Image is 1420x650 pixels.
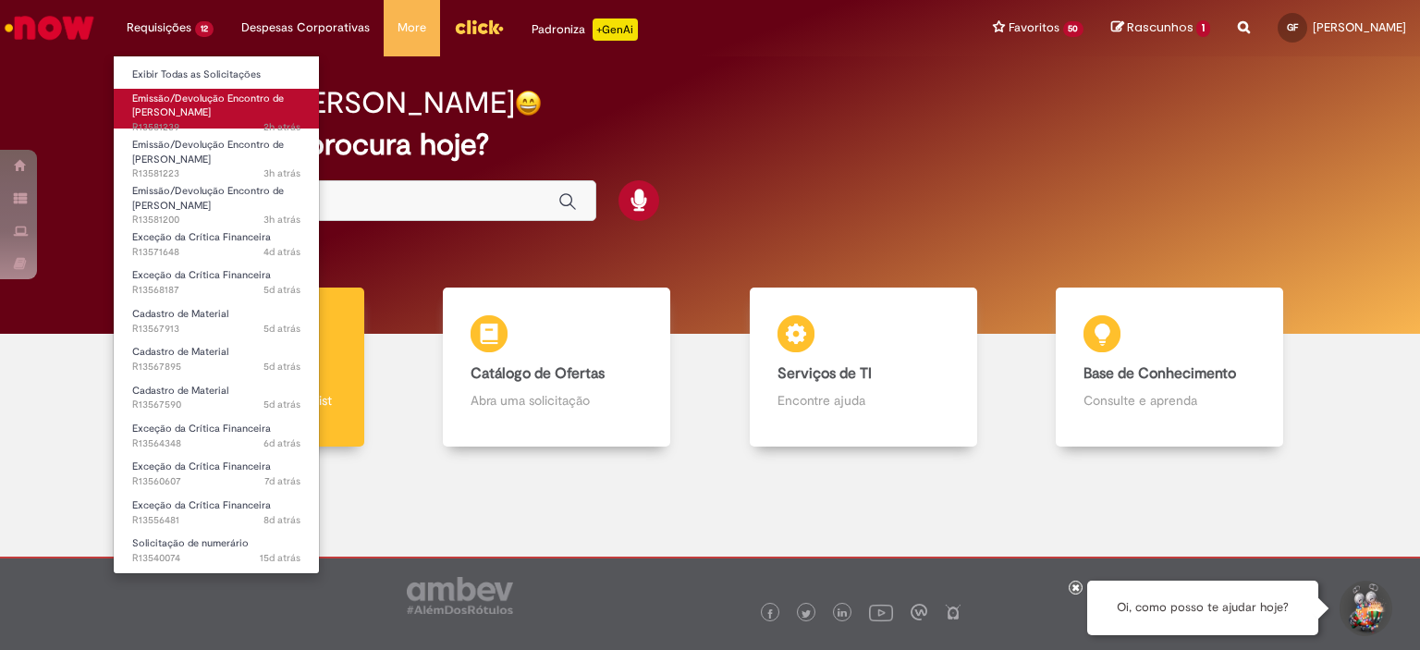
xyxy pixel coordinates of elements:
span: Emissão/Devolução Encontro de [PERSON_NAME] [132,92,284,120]
span: 8d atrás [263,513,300,527]
span: 5d atrás [263,283,300,297]
img: logo_footer_linkedin.png [838,608,847,619]
time: 25/09/2025 17:19:35 [263,283,300,297]
span: 5d atrás [263,398,300,411]
span: Exceção da Crítica Financeira [132,460,271,473]
span: Exceção da Crítica Financeira [132,498,271,512]
img: logo_footer_workplace.png [911,604,927,620]
img: logo_footer_facebook.png [765,609,775,619]
span: 1 [1196,20,1210,37]
img: logo_footer_youtube.png [869,600,893,624]
b: Serviços de TI [777,364,872,383]
span: 3h atrás [263,213,300,227]
span: R13567895 [132,360,300,374]
img: logo_footer_naosei.png [945,604,961,620]
span: [PERSON_NAME] [1313,19,1406,35]
div: Oi, como posso te ajudar hoje? [1087,581,1318,635]
p: Abra uma solicitação [471,391,643,410]
a: Aberto R13567913 : Cadastro de Material [114,304,319,338]
time: 25/09/2025 15:58:34 [263,398,300,411]
time: 30/09/2025 12:14:26 [263,213,300,227]
time: 30/09/2025 12:21:31 [263,166,300,180]
h2: O que você procura hoje? [141,129,1280,161]
a: Aberto R13540074 : Solicitação de numerário [114,533,319,568]
div: Padroniza [532,18,638,41]
ul: Requisições [113,55,320,574]
a: Aberto R13571648 : Exceção da Crítica Financeira [114,227,319,262]
span: 5d atrás [263,360,300,374]
a: Catálogo de Ofertas Abra uma solicitação [404,288,711,448]
span: 3h atrás [263,166,300,180]
span: R13560607 [132,474,300,489]
a: Exibir Todas as Solicitações [114,65,319,85]
span: 4d atrás [263,245,300,259]
a: Aberto R13556481 : Exceção da Crítica Financeira [114,496,319,530]
span: Despesas Corporativas [241,18,370,37]
span: R13571648 [132,245,300,260]
span: Emissão/Devolução Encontro de [PERSON_NAME] [132,184,284,213]
span: 50 [1063,21,1084,37]
h2: Boa tarde, [PERSON_NAME] [141,87,515,119]
span: 12 [195,21,214,37]
span: Cadastro de Material [132,307,228,321]
p: Consulte e aprenda [1083,391,1255,410]
span: R13568187 [132,283,300,298]
a: Aberto R13581223 : Emissão/Devolução Encontro de Contas Fornecedor [114,135,319,175]
time: 25/09/2025 16:37:57 [263,360,300,374]
span: R13564348 [132,436,300,451]
a: Rascunhos [1111,19,1210,37]
time: 16/09/2025 14:44:21 [260,551,300,565]
time: 24/09/2025 17:13:57 [263,436,300,450]
time: 23/09/2025 17:21:28 [264,474,300,488]
b: Base de Conhecimento [1083,364,1236,383]
time: 25/09/2025 16:39:11 [263,322,300,336]
span: Exceção da Crítica Financeira [132,268,271,282]
img: ServiceNow [2,9,97,46]
span: Cadastro de Material [132,345,228,359]
img: logo_footer_ambev_rotulo_gray.png [407,577,513,614]
img: logo_footer_twitter.png [802,609,811,619]
a: Tirar dúvidas Tirar dúvidas com Lupi Assist e Gen Ai [97,288,404,448]
p: Encontre ajuda [777,391,949,410]
time: 30/09/2025 12:26:12 [263,120,300,134]
time: 22/09/2025 17:08:10 [263,513,300,527]
span: 7d atrás [264,474,300,488]
span: R13567913 [132,322,300,337]
span: Solicitação de numerário [132,536,249,550]
span: R13581223 [132,166,300,181]
a: Aberto R13568187 : Exceção da Crítica Financeira [114,265,319,300]
span: Favoritos [1009,18,1059,37]
span: R13567590 [132,398,300,412]
span: Requisições [127,18,191,37]
img: click_logo_yellow_360x200.png [454,13,504,41]
span: Cadastro de Material [132,384,228,398]
a: Aberto R13564348 : Exceção da Crítica Financeira [114,419,319,453]
span: R13556481 [132,513,300,528]
span: More [398,18,426,37]
img: happy-face.png [515,90,542,117]
a: Aberto R13567590 : Cadastro de Material [114,381,319,415]
span: Exceção da Crítica Financeira [132,230,271,244]
span: 2h atrás [263,120,300,134]
a: Base de Conhecimento Consulte e aprenda [1017,288,1324,448]
span: R13581239 [132,120,300,135]
span: Rascunhos [1127,18,1194,36]
span: 5d atrás [263,322,300,336]
span: 15d atrás [260,551,300,565]
span: GF [1287,21,1298,33]
a: Serviços de TI Encontre ajuda [710,288,1017,448]
span: 6d atrás [263,436,300,450]
a: Aberto R13581239 : Emissão/Devolução Encontro de Contas Fornecedor [114,89,319,129]
a: Aberto R13581200 : Emissão/Devolução Encontro de Contas Fornecedor [114,181,319,221]
a: Aberto R13560607 : Exceção da Crítica Financeira [114,457,319,491]
b: Catálogo de Ofertas [471,364,605,383]
span: Emissão/Devolução Encontro de [PERSON_NAME] [132,138,284,166]
button: Iniciar Conversa de Suporte [1337,581,1392,636]
span: Exceção da Crítica Financeira [132,422,271,435]
span: R13581200 [132,213,300,227]
span: R13540074 [132,551,300,566]
p: +GenAi [593,18,638,41]
time: 26/09/2025 16:33:48 [263,245,300,259]
a: Aberto R13567895 : Cadastro de Material [114,342,319,376]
